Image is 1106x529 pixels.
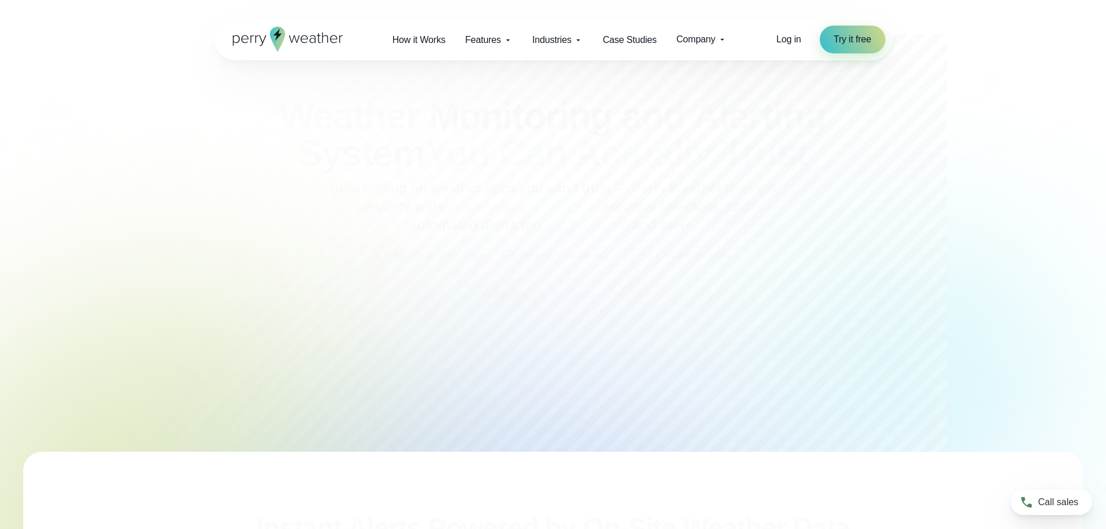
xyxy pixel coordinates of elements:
span: Call sales [1038,495,1078,509]
a: Try it free [820,26,885,53]
span: How it Works [392,33,446,47]
span: Features [465,33,501,47]
span: Try it free [834,33,871,46]
a: Log in [776,33,801,46]
span: Log in [776,34,801,44]
a: Call sales [1011,490,1092,515]
span: Industries [532,33,571,47]
span: Company [676,33,715,46]
a: Case Studies [593,28,667,52]
span: Case Studies [603,33,657,47]
a: How it Works [383,28,456,52]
